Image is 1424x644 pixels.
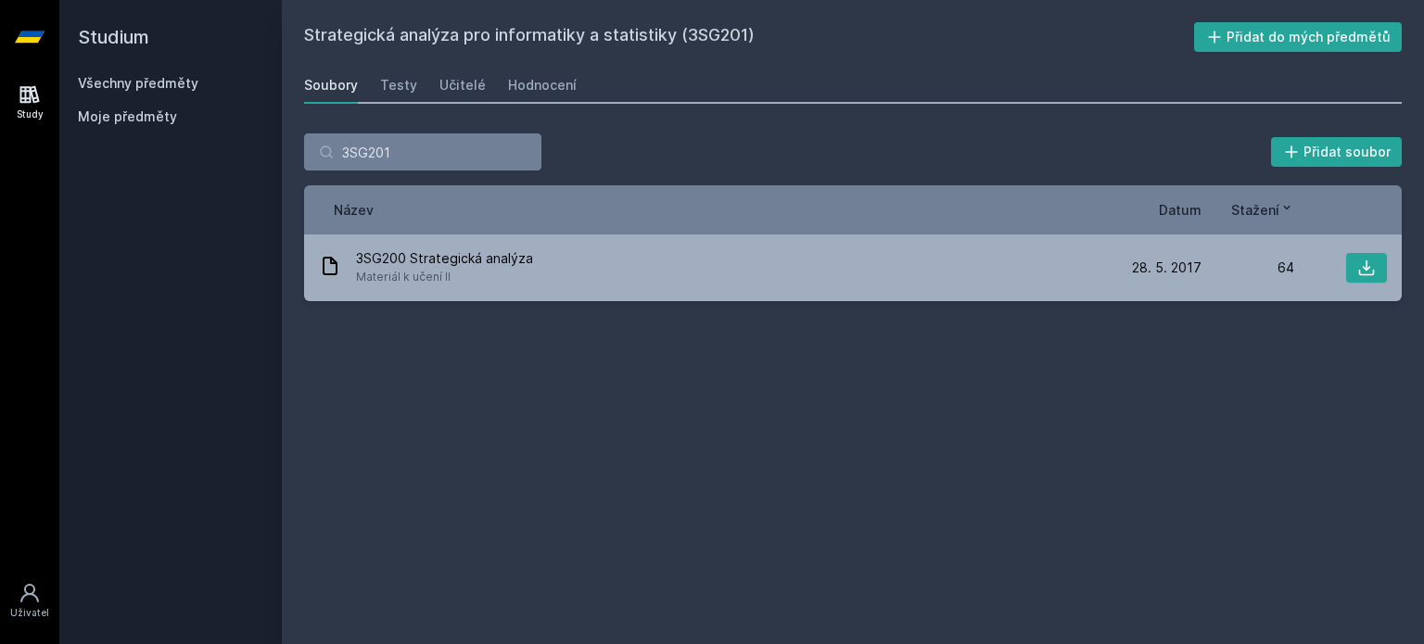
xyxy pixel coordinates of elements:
span: Materiál k učení II [356,268,533,286]
a: Study [4,74,56,131]
a: Hodnocení [508,67,577,104]
span: 28. 5. 2017 [1132,259,1201,277]
input: Hledej soubor [304,133,541,170]
div: 64 [1201,259,1294,277]
a: Všechny předměty [78,75,198,91]
div: Uživatel [10,606,49,620]
button: Přidat soubor [1271,137,1403,167]
span: Moje předměty [78,107,177,126]
span: Stažení [1231,200,1279,220]
div: Study [17,107,44,121]
h2: Strategická analýza pro informatiky a statistiky (3SG201) [304,22,1194,52]
button: Přidat do mých předmětů [1194,22,1403,52]
a: Soubory [304,67,358,104]
a: Testy [380,67,417,104]
div: Hodnocení [508,76,577,95]
button: Datum [1159,200,1201,220]
button: Stažení [1231,200,1294,220]
a: Učitelé [439,67,486,104]
a: Uživatel [4,573,56,629]
div: Testy [380,76,417,95]
div: Učitelé [439,76,486,95]
span: 3SG200 Strategická analýza [356,249,533,268]
button: Název [334,200,374,220]
div: Soubory [304,76,358,95]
